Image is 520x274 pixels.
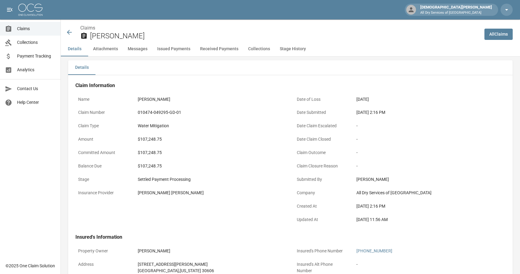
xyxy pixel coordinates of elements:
[138,149,284,156] div: $107,248.75
[138,109,284,116] div: 010474-049295-GD-01
[294,160,349,172] p: Claim Closure Reason
[275,42,311,56] button: Stage History
[243,42,275,56] button: Collections
[356,216,503,223] div: [DATE] 11:56 AM
[484,29,513,40] a: AllClaims
[294,120,349,132] p: Date Claim Escalated
[356,149,503,156] div: -
[138,261,284,268] div: [STREET_ADDRESS][PERSON_NAME]
[88,42,123,56] button: Attachments
[138,268,284,274] div: [GEOGRAPHIC_DATA] , [US_STATE] 30606
[75,83,505,89] h4: Claim Information
[75,160,130,172] p: Balance Due
[75,245,130,257] p: Property Owner
[294,174,349,185] p: Submitted By
[75,93,130,105] p: Name
[17,39,56,46] span: Collections
[294,147,349,159] p: Claim Outcome
[75,234,505,240] h4: Insured's Information
[294,187,349,199] p: Company
[356,190,503,196] div: All Dry Services of [GEOGRAPHIC_DATA]
[17,26,56,32] span: Claims
[75,258,130,270] p: Address
[356,261,503,268] div: -
[138,248,284,254] div: [PERSON_NAME]
[61,42,520,56] div: anchor tabs
[75,147,130,159] p: Committed Amount
[420,10,492,16] p: All Dry Services of [GEOGRAPHIC_DATA]
[138,123,284,129] div: Water Mitigation
[17,53,56,59] span: Payment Tracking
[68,60,513,75] div: details tabs
[17,67,56,73] span: Analytics
[356,203,503,209] div: [DATE] 2:16 PM
[138,190,284,196] div: [PERSON_NAME] [PERSON_NAME]
[356,123,503,129] div: -
[75,174,130,185] p: Stage
[17,99,56,106] span: Help Center
[356,248,392,253] a: [PHONE_NUMBER]
[138,136,284,142] div: $107,248.75
[75,133,130,145] p: Amount
[123,42,152,56] button: Messages
[80,24,480,32] nav: breadcrumb
[80,25,95,31] a: Claims
[294,133,349,145] p: Date Claim Closed
[294,214,349,226] p: Updated At
[356,163,503,169] div: -
[138,176,284,183] div: Settled Payment Processing
[61,42,88,56] button: Details
[294,93,349,105] p: Date of Loss
[294,245,349,257] p: Insured's Phone Number
[294,107,349,118] p: Date Submitted
[294,200,349,212] p: Created At
[356,109,503,116] div: [DATE] 2:16 PM
[356,176,503,183] div: [PERSON_NAME]
[152,42,195,56] button: Issued Payments
[75,187,130,199] p: Insurance Provider
[138,163,284,169] div: $107,248.75
[75,107,130,118] p: Claim Number
[356,96,503,103] div: [DATE]
[418,4,494,15] div: [DEMOGRAPHIC_DATA][PERSON_NAME]
[68,60,95,75] button: Details
[90,32,480,40] h2: [PERSON_NAME]
[138,96,284,103] div: [PERSON_NAME]
[356,136,503,142] div: -
[18,4,43,16] img: ocs-logo-white-transparent.png
[75,120,130,132] p: Claim Type
[5,263,55,269] div: © 2025 One Claim Solution
[4,4,16,16] button: open drawer
[195,42,243,56] button: Received Payments
[17,86,56,92] span: Contact Us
